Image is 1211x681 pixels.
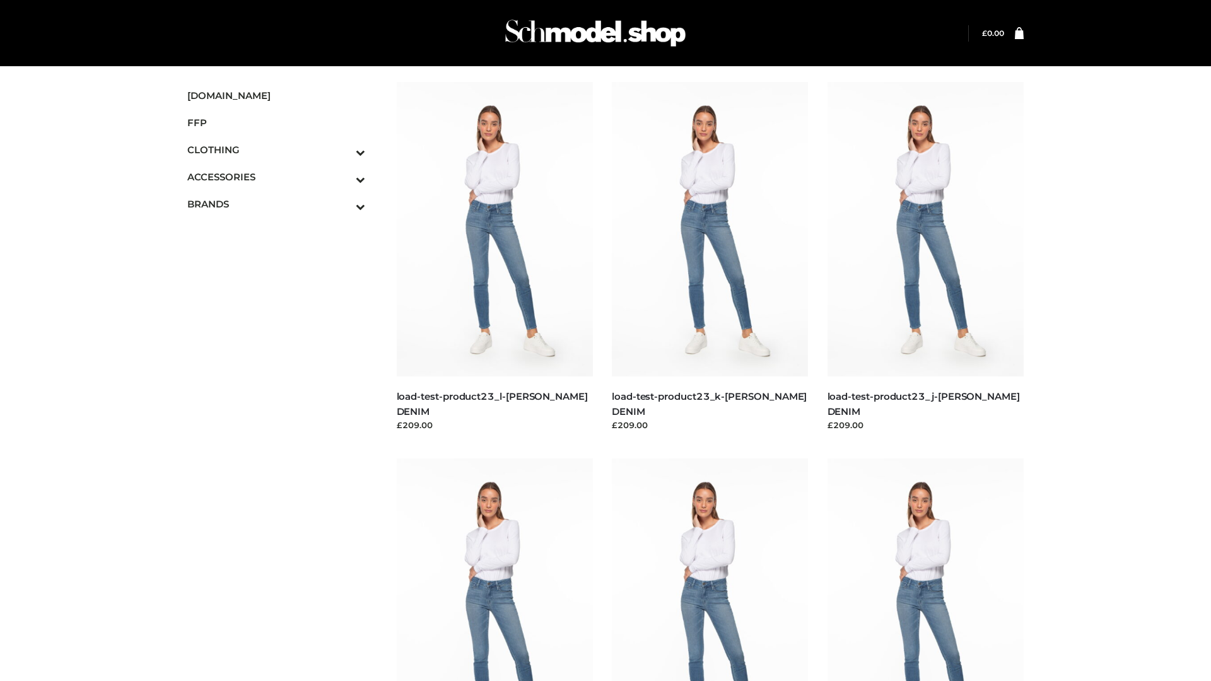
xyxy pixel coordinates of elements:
button: Toggle Submenu [321,190,365,218]
a: BRANDSToggle Submenu [187,190,365,218]
a: FFP [187,109,365,136]
a: ACCESSORIESToggle Submenu [187,163,365,190]
span: FFP [187,115,365,130]
span: £ [982,28,987,38]
span: [DOMAIN_NAME] [187,88,365,103]
bdi: 0.00 [982,28,1004,38]
a: load-test-product23_j-[PERSON_NAME] DENIM [828,390,1020,417]
div: £209.00 [397,419,594,431]
a: [DOMAIN_NAME] [187,82,365,109]
span: BRANDS [187,197,365,211]
div: £209.00 [612,419,809,431]
button: Toggle Submenu [321,163,365,190]
span: ACCESSORIES [187,170,365,184]
span: CLOTHING [187,143,365,157]
a: £0.00 [982,28,1004,38]
img: Schmodel Admin 964 [501,8,690,58]
a: load-test-product23_k-[PERSON_NAME] DENIM [612,390,807,417]
a: CLOTHINGToggle Submenu [187,136,365,163]
button: Toggle Submenu [321,136,365,163]
div: £209.00 [828,419,1024,431]
a: load-test-product23_l-[PERSON_NAME] DENIM [397,390,588,417]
